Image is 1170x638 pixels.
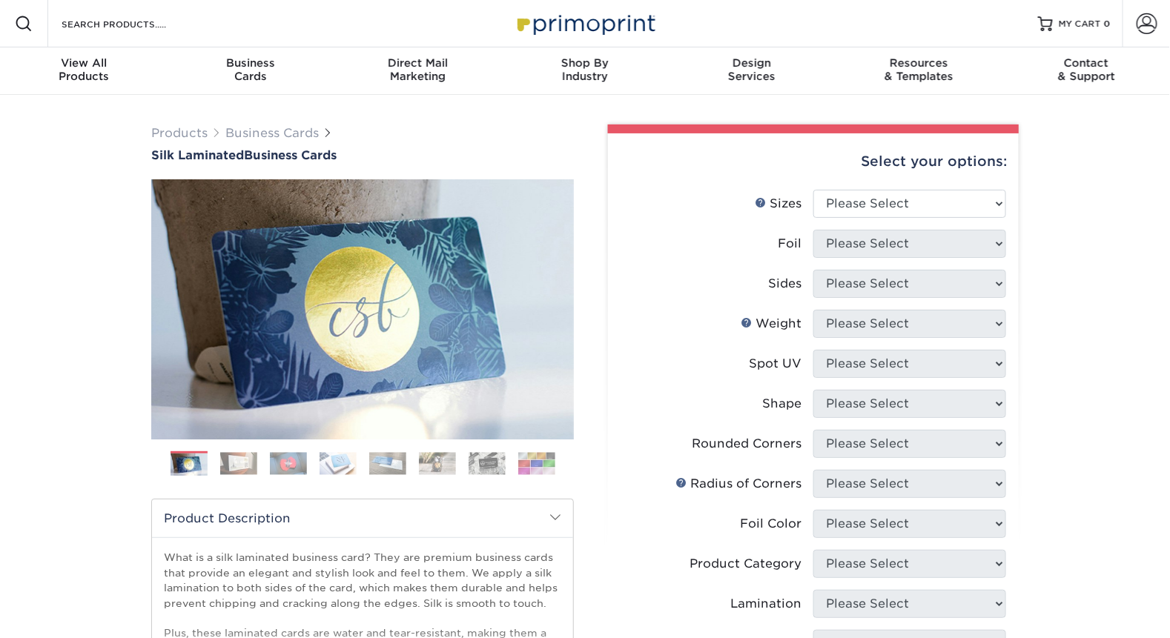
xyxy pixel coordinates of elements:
a: Shop ByIndustry [501,47,668,95]
span: MY CART [1059,18,1101,30]
h2: Product Description [152,499,573,537]
img: Business Cards 04 [320,452,357,475]
a: Business Cards [225,126,319,140]
span: Business [167,56,334,70]
div: Foil [778,235,802,253]
div: Services [669,56,836,83]
a: Resources& Templates [836,47,1002,95]
a: Contact& Support [1003,47,1170,95]
div: Radius of Corners [675,475,802,493]
div: Lamination [730,595,802,613]
img: Business Cards 01 [171,446,208,483]
span: Resources [836,56,1002,70]
div: Product Category [690,555,802,573]
img: Silk Laminated 01 [151,99,574,521]
div: Industry [501,56,668,83]
div: Foil Color [740,515,802,533]
div: Sizes [755,195,802,213]
h1: Business Cards [151,148,574,162]
div: Sides [768,275,802,293]
a: DesignServices [669,47,836,95]
span: 0 [1104,19,1111,29]
div: Cards [167,56,334,83]
span: Contact [1003,56,1170,70]
img: Primoprint [511,7,659,39]
span: Shop By [501,56,668,70]
img: Business Cards 03 [270,452,307,475]
img: Business Cards 07 [469,452,506,475]
div: Marketing [334,56,501,83]
input: SEARCH PRODUCTS..... [60,15,205,33]
span: Silk Laminated [151,148,244,162]
a: Direct MailMarketing [334,47,501,95]
div: & Support [1003,56,1170,83]
a: Products [151,126,208,140]
span: Direct Mail [334,56,501,70]
div: Shape [762,395,802,413]
div: Weight [741,315,802,333]
div: Select your options: [620,133,1007,190]
img: Business Cards 02 [220,452,257,475]
img: Business Cards 05 [369,452,406,475]
span: Design [669,56,836,70]
img: Business Cards 06 [419,452,456,475]
iframe: Google Customer Reviews [4,593,126,633]
a: BusinessCards [167,47,334,95]
a: Silk LaminatedBusiness Cards [151,148,574,162]
div: & Templates [836,56,1002,83]
img: Business Cards 08 [518,452,555,475]
div: Spot UV [749,355,802,373]
div: Rounded Corners [692,435,802,453]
